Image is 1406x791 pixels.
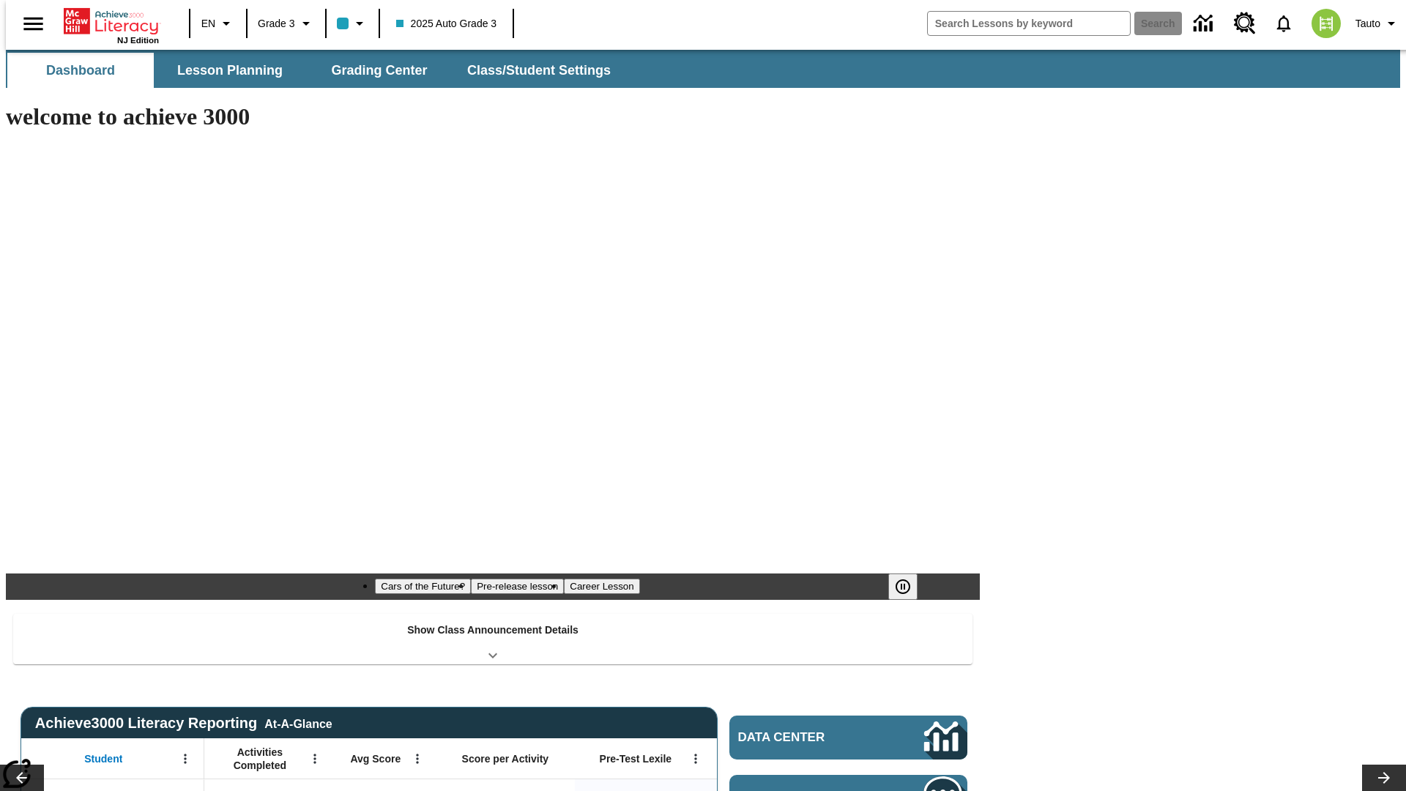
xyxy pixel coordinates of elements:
button: Grade: Grade 3, Select a grade [252,10,321,37]
div: SubNavbar [6,50,1400,88]
div: Show Class Announcement Details [13,614,972,664]
p: Show Class Announcement Details [407,623,579,638]
span: Tauto [1355,16,1380,31]
button: Open Menu [304,748,326,770]
a: Home [64,7,159,36]
a: Data Center [1185,4,1225,44]
button: Language: EN, Select a language [195,10,242,37]
input: search field [928,12,1130,35]
button: Slide 2 Pre-release lesson [471,579,564,594]
button: Open Menu [174,748,196,770]
div: At-A-Glance [264,715,332,731]
button: Class color is light blue. Change class color [331,10,374,37]
div: Pause [888,573,932,600]
span: Achieve3000 Literacy Reporting [35,715,332,732]
div: Home [64,5,159,45]
button: Pause [888,573,918,600]
img: avatar image [1312,9,1341,38]
button: Dashboard [7,53,154,88]
span: 2025 Auto Grade 3 [396,16,497,31]
button: Open Menu [406,748,428,770]
h1: welcome to achieve 3000 [6,103,980,130]
a: Data Center [729,716,967,760]
span: EN [201,16,215,31]
span: Grade 3 [258,16,295,31]
button: Open side menu [12,2,55,45]
span: Pre-Test Lexile [600,752,672,765]
button: Slide 1 Cars of the Future? [375,579,471,594]
span: NJ Edition [117,36,159,45]
span: Student [84,752,122,765]
span: Score per Activity [462,752,549,765]
span: Data Center [738,730,875,745]
button: Open Menu [685,748,707,770]
button: Select a new avatar [1303,4,1350,42]
button: Grading Center [306,53,453,88]
a: Notifications [1265,4,1303,42]
button: Lesson carousel, Next [1362,765,1406,791]
span: Avg Score [350,752,401,765]
span: Activities Completed [212,746,308,772]
button: Slide 3 Career Lesson [564,579,639,594]
button: Profile/Settings [1350,10,1406,37]
button: Lesson Planning [157,53,303,88]
div: SubNavbar [6,53,624,88]
button: Class/Student Settings [455,53,622,88]
a: Resource Center, Will open in new tab [1225,4,1265,43]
